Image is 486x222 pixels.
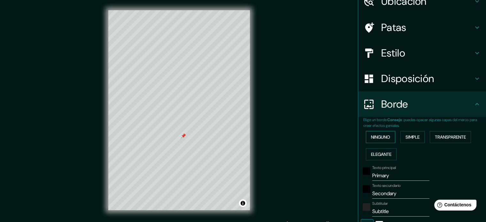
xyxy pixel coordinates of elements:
[400,131,425,143] button: Simple
[358,66,486,91] div: Disposición
[363,117,477,128] font: : puedes opacar algunas capas del marco para crear efectos geniales.
[372,183,401,188] font: Texto secundario
[387,117,402,122] font: Consejo
[358,15,486,40] div: Patas
[363,167,370,175] button: negro
[239,199,247,207] button: Activar o desactivar atribución
[381,21,406,34] font: Patas
[381,46,405,60] font: Estilo
[366,148,397,160] button: Elegante
[372,165,396,170] font: Texto principal
[366,131,395,143] button: Ninguno
[363,117,387,122] font: Elige un borde.
[371,151,391,157] font: Elegante
[429,197,479,215] iframe: Lanzador de widgets de ayuda
[372,201,388,206] font: Subtitular
[358,91,486,117] div: Borde
[381,72,434,85] font: Disposición
[381,97,408,111] font: Borde
[363,185,370,193] button: negro
[358,40,486,66] div: Estilo
[405,134,420,140] font: Simple
[430,131,471,143] button: Transparente
[371,134,390,140] font: Ninguno
[435,134,466,140] font: Transparente
[363,203,370,211] button: color-222222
